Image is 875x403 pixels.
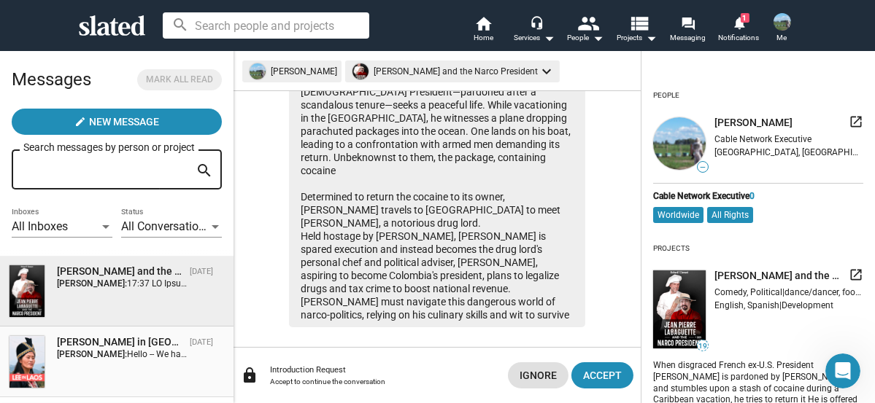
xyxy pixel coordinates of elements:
[475,15,493,32] mat-icon: home
[458,15,509,47] a: Home
[241,367,258,384] mat-icon: lock
[714,300,779,310] span: English, Spanish
[270,365,496,375] div: Introduction Request
[514,29,555,47] div: Services
[698,163,708,171] span: —
[568,29,604,47] div: People
[849,267,863,282] mat-icon: launch
[57,349,127,359] strong: [PERSON_NAME]:
[9,265,45,317] img: Jean Pierre Labaguette and the Narco President
[163,12,369,39] input: Search people and projects
[530,16,543,29] mat-icon: headset_mic
[196,160,213,182] mat-icon: search
[12,109,222,135] button: New Message
[707,207,753,223] mat-chip: All Rights
[57,265,184,278] div: Jean Pierre Labaguette and the Narco President
[89,109,159,135] span: New Message
[560,15,612,47] button: People
[779,300,782,310] span: |
[270,377,496,386] div: Accept to continue the conversation
[653,270,706,348] img: undefined
[137,69,222,90] button: Mark all read
[12,219,68,233] span: All Inboxes
[628,12,649,34] mat-icon: view_list
[732,15,746,29] mat-icon: notifications
[714,134,863,144] div: Cable Network Executive
[617,29,657,47] span: Projects
[681,16,695,30] mat-icon: forum
[571,362,633,388] button: Accept
[190,337,213,347] time: [DATE]
[653,85,679,106] div: People
[12,62,91,97] h2: Messages
[849,114,863,129] mat-icon: launch
[509,15,560,47] button: Services
[777,29,787,47] span: Me
[774,13,791,31] img: JULIO CESAR PERETTI
[714,287,782,297] span: Comedy, Political
[714,116,793,130] span: [PERSON_NAME]
[121,219,211,233] span: All Conversations
[714,147,863,157] div: [GEOGRAPHIC_DATA], [GEOGRAPHIC_DATA]
[57,335,184,349] div: Lee in Laos: The Hmong Journey
[653,207,704,223] mat-chip: Worldwide
[508,362,568,388] button: Ignore
[653,238,690,259] div: Projects
[749,191,755,201] span: 0
[782,287,785,297] span: |
[590,29,607,47] mat-icon: arrow_drop_down
[474,29,493,47] span: Home
[9,336,45,388] img: Lee in Laos: The Hmong Journey
[825,353,860,388] iframe: Intercom live chat
[520,362,557,388] span: Ignore
[741,13,749,23] span: 1
[541,29,558,47] mat-icon: arrow_drop_down
[642,29,660,47] mat-icon: arrow_drop_down
[714,269,843,283] span: [PERSON_NAME] and the Narco President
[653,191,863,201] div: Cable Network Executive
[352,63,369,79] img: undefined
[74,116,86,128] mat-icon: create
[345,60,560,82] mat-chip: [PERSON_NAME] and the Narco President
[782,300,833,310] span: Development
[714,15,765,47] a: 1Notifications
[583,362,622,388] span: Accept
[57,278,127,289] strong: [PERSON_NAME]:
[190,267,213,276] time: [DATE]
[765,10,800,48] button: JULIO CESAR PERETTIMe
[538,63,555,80] mat-icon: keyboard_arrow_down
[612,15,663,47] button: Projects
[577,12,598,34] mat-icon: people
[146,72,213,87] span: Mark all read
[670,29,706,47] span: Messaging
[698,342,708,351] span: 19
[719,29,760,47] span: Notifications
[663,15,714,47] a: Messaging
[653,117,706,170] img: undefined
